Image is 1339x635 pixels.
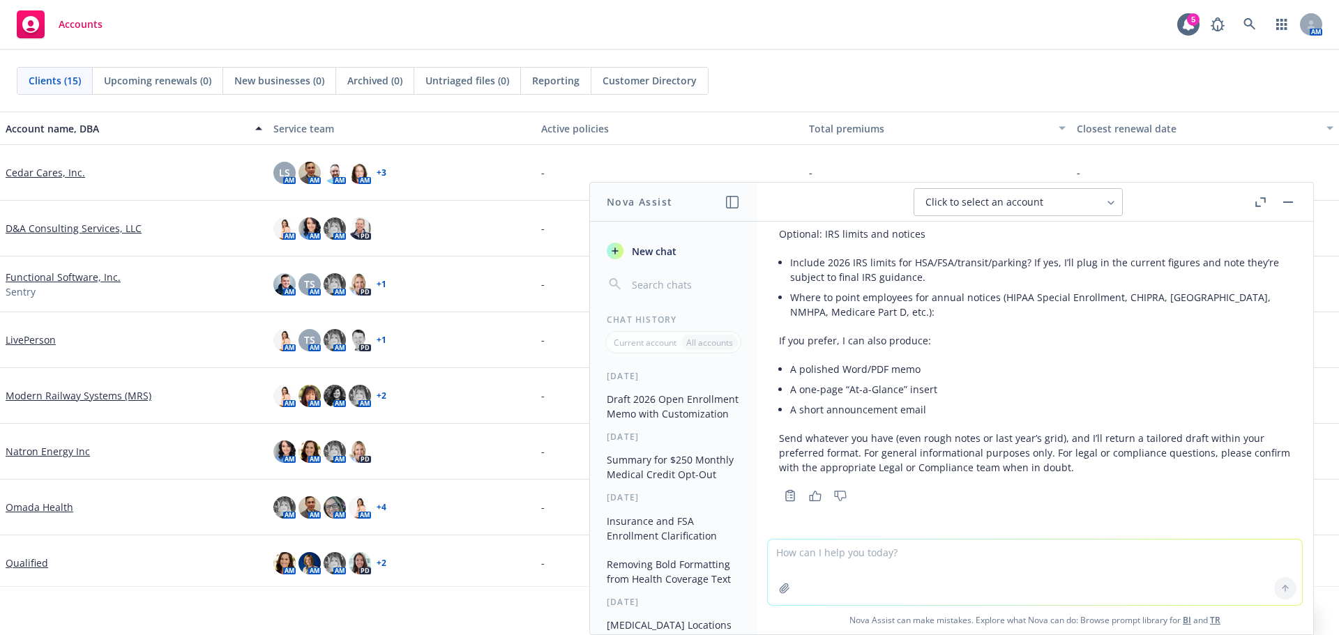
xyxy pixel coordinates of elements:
[603,73,697,88] span: Customer Directory
[273,385,296,407] img: photo
[104,73,211,88] span: Upcoming renewals (0)
[273,329,296,351] img: photo
[377,336,386,344] a: + 1
[541,332,545,347] span: -
[273,217,296,240] img: photo
[779,227,1291,241] p: Optional: IRS limits and notices
[590,314,757,326] div: Chat History
[6,121,247,136] div: Account name, DBA
[425,73,509,88] span: Untriaged files (0)
[298,441,321,463] img: photo
[349,385,371,407] img: photo
[809,165,812,180] span: -
[590,431,757,443] div: [DATE]
[298,496,321,519] img: photo
[1236,10,1264,38] a: Search
[541,121,798,136] div: Active policies
[377,559,386,567] a: + 2
[6,556,48,570] a: Qualified
[279,165,290,180] span: LS
[324,329,346,351] img: photo
[541,165,545,180] span: -
[273,496,296,519] img: photo
[784,489,796,502] svg: Copy to clipboard
[601,238,746,263] button: New chat
[349,441,371,463] img: photo
[790,252,1291,287] li: Include 2026 IRS limits for HSA/FSA/transit/parking? If yes, I’ll plug in the current figures and...
[377,392,386,400] a: + 2
[790,379,1291,399] li: A one-page “At-a-Glance” insert
[809,121,1050,136] div: Total premiums
[273,552,296,574] img: photo
[349,273,371,296] img: photo
[349,329,371,351] img: photo
[6,270,121,284] a: Functional Software, Inc.
[377,503,386,512] a: + 4
[629,275,740,294] input: Search chats
[324,162,346,184] img: photo
[298,162,321,184] img: photo
[349,552,371,574] img: photo
[324,496,346,519] img: photo
[790,287,1291,322] li: Where to point employees for annual notices (HIPAA Special Enrollment, CHIPRA, [GEOGRAPHIC_DATA],...
[298,217,321,240] img: photo
[601,448,746,486] button: Summary for $250 Monthly Medical Credit Opt-Out
[590,370,757,382] div: [DATE]
[1077,121,1318,136] div: Closest renewal date
[541,277,545,291] span: -
[1077,165,1080,180] span: -
[607,194,672,209] h1: Nova Assist
[298,385,321,407] img: photo
[614,337,676,349] p: Current account
[273,121,530,136] div: Service team
[6,444,90,459] a: Natron Energy Inc
[6,500,73,514] a: Omada Health
[536,112,803,145] button: Active policies
[1071,112,1339,145] button: Closest renewal date
[629,244,676,259] span: New chat
[590,596,757,608] div: [DATE]
[829,486,852,505] button: Thumbs down
[6,165,85,180] a: Cedar Cares, Inc.
[268,112,536,145] button: Service team
[686,337,733,349] p: All accounts
[6,284,36,299] span: Sentry
[29,73,81,88] span: Clients (15)
[324,217,346,240] img: photo
[779,431,1291,475] p: Send whatever you have (even rough notes or last year’s grid), and I’ll return a tailored draft w...
[790,399,1291,420] li: A short announcement email
[1183,614,1191,626] a: BI
[1187,13,1200,26] div: 5
[541,444,545,459] span: -
[1204,10,1232,38] a: Report a Bug
[532,73,580,88] span: Reporting
[601,388,746,425] button: Draft 2026 Open Enrollment Memo with Customization
[59,19,103,30] span: Accounts
[349,162,371,184] img: photo
[790,359,1291,379] li: A polished Word/PDF memo
[273,273,296,296] img: photo
[601,553,746,590] button: Removing Bold Formatting from Health Coverage Text
[347,73,402,88] span: Archived (0)
[234,73,324,88] span: New businesses (0)
[925,195,1043,209] span: Click to select an account
[304,277,315,291] span: TS
[541,388,545,403] span: -
[298,552,321,574] img: photo
[6,332,56,347] a: LivePerson
[541,221,545,236] span: -
[324,273,346,296] img: photo
[6,388,151,403] a: Modern Railway Systems (MRS)
[914,188,1123,216] button: Click to select an account
[541,500,545,514] span: -
[304,332,315,347] span: TS
[1268,10,1296,38] a: Switch app
[324,552,346,574] img: photo
[1210,614,1220,626] a: TR
[6,221,142,236] a: D&A Consulting Services, LLC
[779,333,1291,348] p: If you prefer, I can also produce:
[541,556,545,570] span: -
[324,385,346,407] img: photo
[273,441,296,463] img: photo
[590,491,757,503] div: [DATE]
